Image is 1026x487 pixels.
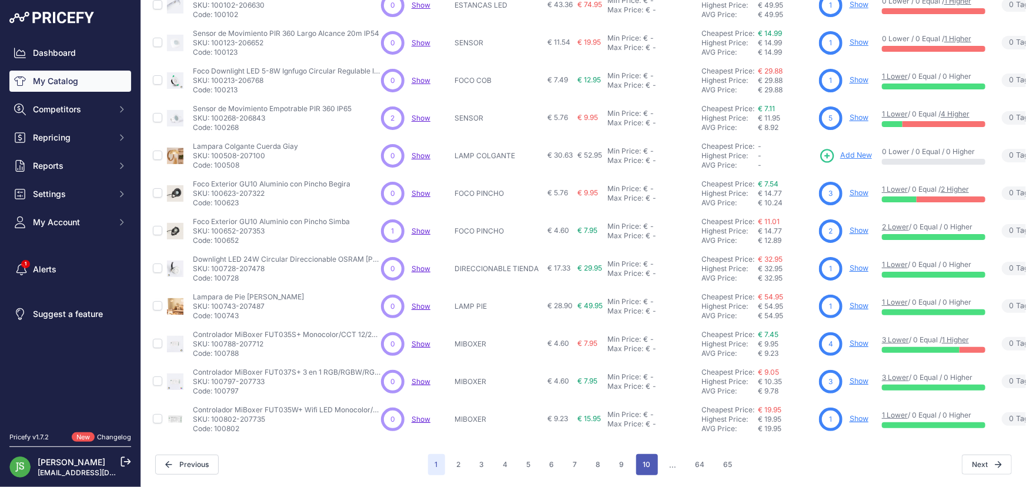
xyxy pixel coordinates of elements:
[1009,338,1014,349] span: 0
[547,75,568,84] span: € 7.49
[193,226,350,236] p: SKU: 100652-207353
[648,34,654,43] div: -
[882,72,985,81] p: / 0 Equal / 0 Higher
[840,150,872,161] span: Add New
[648,259,654,269] div: -
[941,109,970,118] a: 4 Higher
[850,226,868,235] a: Show
[577,188,598,197] span: € 9.95
[193,66,381,76] p: Foco Downlight LED 5-8W Ignfugo Circular Regulable IP65 Corte 65 mm
[9,42,131,418] nav: Sidebar
[701,76,758,85] div: Highest Price:
[701,236,758,245] div: AVG Price:
[636,454,658,475] button: Go to page 10
[758,311,814,321] div: € 54.95
[454,38,543,48] p: SENSOR
[882,109,985,119] p: / 0 Equal /
[829,188,833,199] span: 3
[193,85,381,95] p: Code: 100213
[454,226,543,236] p: FOCO PINCHO
[758,226,782,235] span: € 14.77
[942,335,969,344] a: 1 Higher
[193,142,298,151] p: Lampara Colgante Cuerda Giay
[577,339,597,348] span: € 7.95
[607,71,641,81] div: Min Price:
[193,198,350,208] p: Code: 100623
[577,263,602,272] span: € 29.95
[547,263,570,272] span: € 17.33
[607,231,643,241] div: Max Price:
[882,222,909,231] a: 2 Lower
[648,109,654,118] div: -
[701,161,758,170] div: AVG Price:
[577,226,597,235] span: € 7.95
[412,151,430,160] a: Show
[390,301,395,312] span: 0
[962,455,1012,475] button: Next
[850,188,868,197] a: Show
[850,263,868,272] a: Show
[650,269,656,278] div: -
[1009,112,1014,124] span: 0
[758,29,782,38] a: € 14.99
[646,5,650,15] div: €
[643,71,648,81] div: €
[701,339,758,349] div: Highest Price:
[577,75,601,84] span: € 12.95
[33,132,110,144] span: Repricing
[643,259,648,269] div: €
[701,66,754,75] a: Cheapest Price:
[701,217,754,226] a: Cheapest Price:
[1009,150,1014,161] span: 0
[193,76,381,85] p: SKU: 100213-206768
[9,71,131,92] a: My Catalog
[1009,301,1014,312] span: 0
[882,411,908,419] a: 1 Lower
[701,255,754,263] a: Cheapest Price:
[758,161,761,169] span: -
[646,81,650,90] div: €
[589,454,608,475] button: Go to page 8
[543,454,562,475] button: Go to page 6
[607,269,643,278] div: Max Price:
[850,376,868,385] a: Show
[566,454,584,475] button: Go to page 7
[646,306,650,316] div: €
[33,216,110,228] span: My Account
[454,189,543,198] p: FOCO PINCHO
[38,457,105,467] a: [PERSON_NAME]
[643,222,648,231] div: €
[646,194,650,203] div: €
[412,1,430,9] a: Show
[758,264,783,273] span: € 32.95
[454,302,543,311] p: LAMP PIE
[701,1,758,10] div: Highest Price:
[701,151,758,161] div: Highest Price:
[758,151,761,160] span: -
[717,454,740,475] button: Go to page 65
[758,48,814,57] div: € 14.99
[643,146,648,156] div: €
[850,113,868,122] a: Show
[412,38,430,47] span: Show
[97,433,131,441] a: Changelog
[607,34,641,43] div: Min Price:
[193,38,379,48] p: SKU: 100123-206652
[1009,37,1014,48] span: 0
[390,263,395,274] span: 0
[648,184,654,194] div: -
[390,151,395,161] span: 0
[547,38,570,46] span: € 11.54
[758,236,814,245] div: € 12.89
[829,113,833,124] span: 5
[450,454,468,475] button: Go to page 2
[646,231,650,241] div: €
[473,454,492,475] button: Go to page 3
[193,302,304,311] p: SKU: 100743-207487
[412,302,430,311] a: Show
[1009,225,1014,236] span: 0
[758,104,775,113] a: € 7.11
[412,76,430,85] a: Show
[193,264,381,273] p: SKU: 100728-207478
